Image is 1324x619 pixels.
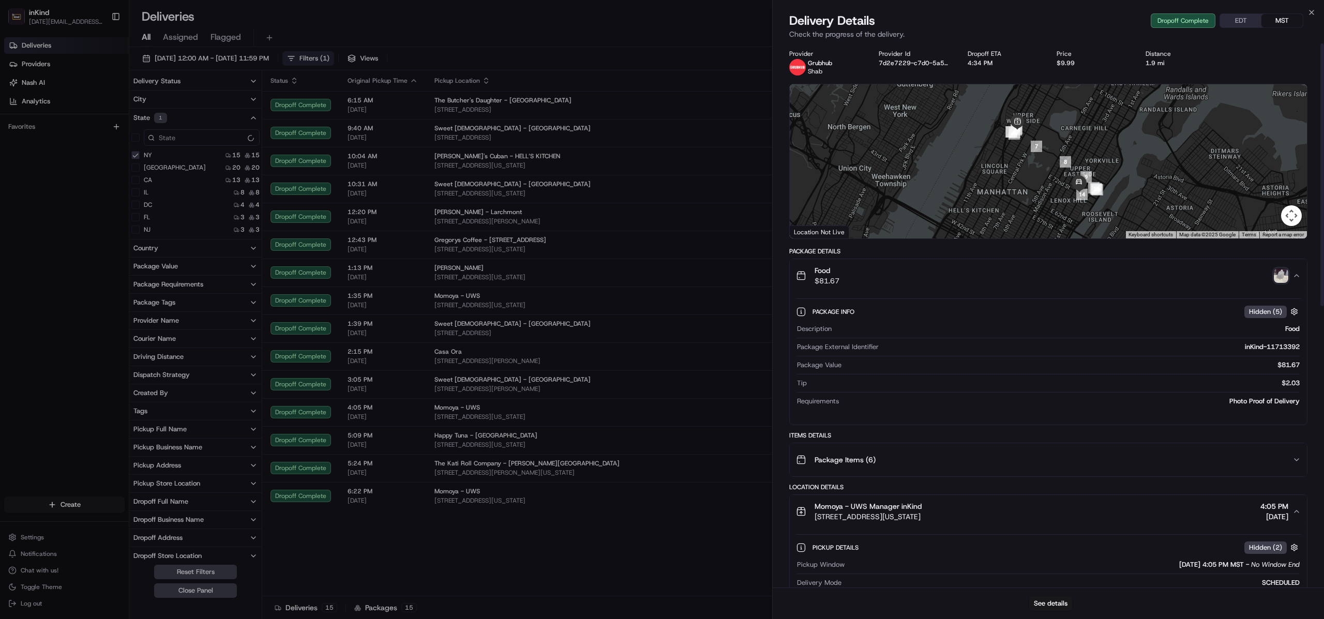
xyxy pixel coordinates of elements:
div: Location Not Live [790,225,849,238]
div: Dropoff ETA [968,50,1040,58]
div: 8 [1060,156,1071,168]
span: Hidden ( 5 ) [1249,307,1282,316]
span: Description [797,324,832,334]
div: 9 [1080,171,1092,183]
span: [DATE] [1260,511,1288,522]
div: Provider [789,50,862,58]
button: 7d2e7229-c7d0-5a51-88d7-9e324e5a53eb [879,59,951,67]
button: Keyboard shortcuts [1129,231,1173,238]
span: Pickup Details [813,543,861,552]
div: 4:34 PM [968,59,1040,67]
span: Package Info [813,308,856,316]
div: Food$81.67photo_proof_of_delivery image [790,292,1307,425]
div: 13 [1091,184,1102,195]
div: $2.03 [811,379,1300,388]
span: 4:05 PM [1260,501,1288,511]
button: Package Items (6) [790,443,1307,476]
span: Pickup Window [797,560,845,569]
div: SCHEDULED [846,578,1300,587]
img: photo_proof_of_delivery image [1274,268,1288,283]
button: EDT [1220,14,1261,27]
div: Provider Id [879,50,951,58]
span: Package Value [797,360,841,370]
button: Momoya - UWS Manager inKind[STREET_ADDRESS][US_STATE]4:05 PM[DATE] [790,495,1307,528]
div: Distance [1146,50,1218,58]
div: 12 [1088,182,1100,193]
img: 5e692f75ce7d37001a5d71f1 [789,59,806,76]
span: [DATE] 4:05 PM MST [1179,560,1244,569]
span: Package Items ( 6 ) [815,455,876,465]
span: Delivery Details [789,12,875,29]
div: Food [836,324,1300,334]
button: Map camera controls [1281,205,1302,226]
div: Package Details [789,247,1307,255]
p: Check the progress of the delivery. [789,29,1307,39]
span: Requirements [797,397,839,406]
div: 4 [1009,127,1020,138]
span: - [1246,560,1249,569]
span: Delivery Mode [797,578,841,587]
div: 3 [1005,126,1017,138]
span: Momoya - UWS Manager inKind [815,501,922,511]
button: Hidden (2) [1244,541,1301,554]
span: Grubhub [808,59,832,67]
a: Open this area in Google Maps (opens a new window) [792,225,826,238]
span: No Window End [1251,560,1300,569]
div: 7 [1031,141,1042,152]
span: Shab [808,67,822,76]
div: $81.67 [846,360,1300,370]
span: Food [815,265,839,276]
div: Items Details [789,431,1307,440]
span: [STREET_ADDRESS][US_STATE] [815,511,922,522]
a: Report a map error [1262,232,1304,237]
a: Terms [1242,232,1256,237]
button: Food$81.67photo_proof_of_delivery image [790,259,1307,292]
div: 1.9 mi [1146,59,1218,67]
button: See details [1029,596,1072,611]
div: $9.99 [1057,59,1129,67]
div: 14 [1076,189,1088,200]
span: Tip [797,379,807,388]
span: Hidden ( 2 ) [1249,543,1282,552]
img: Google [792,225,826,238]
span: Map data ©2025 Google [1179,232,1236,237]
div: Photo Proof of Delivery [843,397,1300,406]
div: Location Details [789,483,1307,491]
button: MST [1261,14,1303,27]
span: Package External Identifier [797,342,879,352]
div: inKind-11713392 [883,342,1300,352]
div: Price [1057,50,1129,58]
button: Hidden (5) [1244,305,1301,318]
span: $81.67 [815,276,839,286]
